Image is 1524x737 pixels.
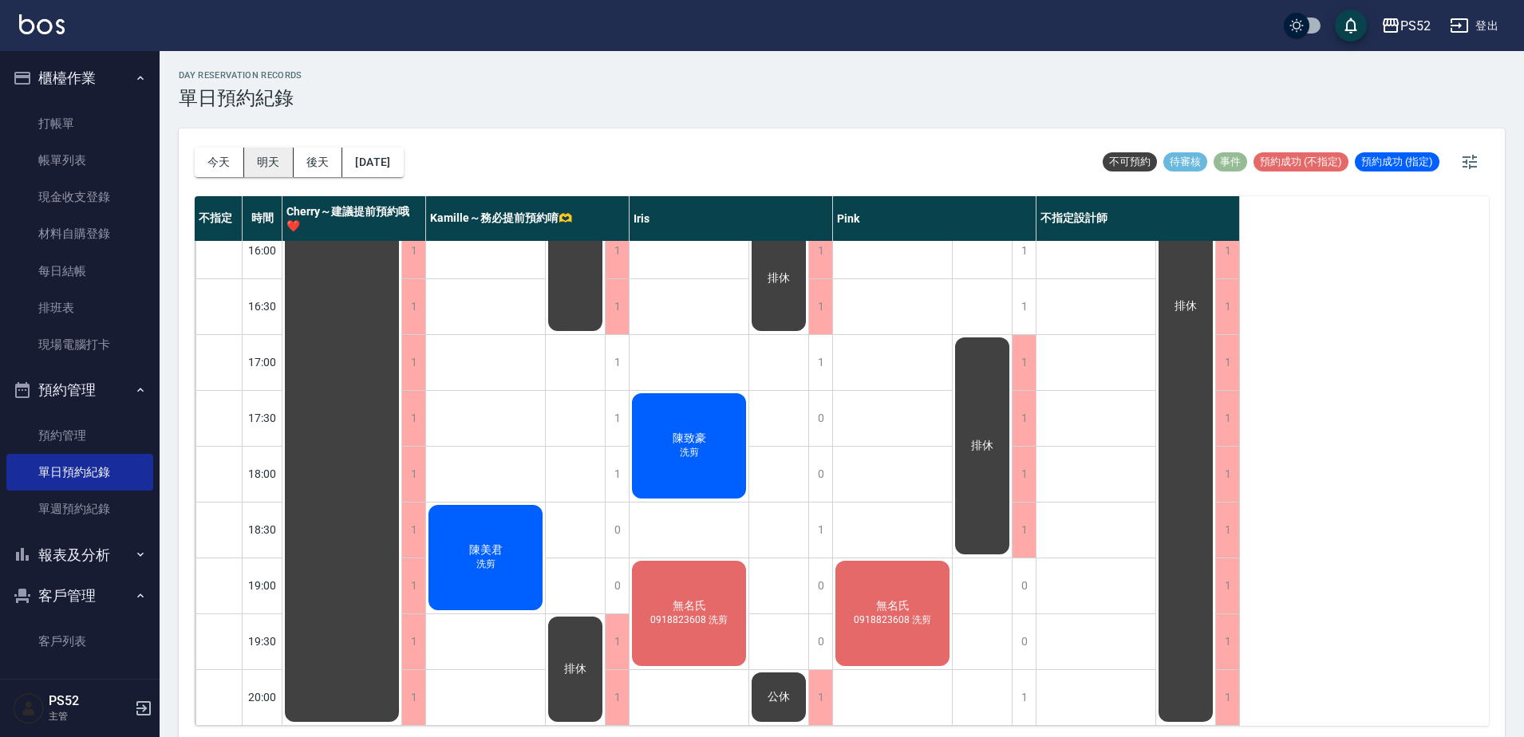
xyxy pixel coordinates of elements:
button: 櫃檯作業 [6,57,153,99]
div: 0 [1012,558,1036,613]
div: 0 [808,391,832,446]
div: Cherry～建議提前預約哦❤️ [282,196,426,241]
a: 現場電腦打卡 [6,326,153,363]
div: 1 [1012,223,1036,278]
div: 0 [808,614,832,669]
div: 0 [1012,614,1036,669]
div: 1 [605,391,629,446]
div: 不指定設計師 [1036,196,1240,241]
div: 1 [401,670,425,725]
div: 1 [808,279,832,334]
span: 預約成功 (指定) [1355,155,1439,169]
button: save [1335,10,1367,41]
span: 待審核 [1163,155,1207,169]
div: 1 [605,279,629,334]
div: 1 [1215,614,1239,669]
div: 1 [1012,447,1036,502]
a: 現金收支登錄 [6,179,153,215]
div: 1 [808,670,832,725]
div: 1 [605,335,629,390]
div: 1 [605,614,629,669]
div: 1 [808,503,832,558]
span: 排休 [1171,299,1200,313]
div: 1 [1012,670,1036,725]
p: 主管 [49,709,130,723]
button: 報表及分析 [6,534,153,576]
span: 不可預約 [1103,155,1157,169]
div: Iris [630,196,833,241]
span: 0918823608 洗剪 [851,613,934,627]
button: [DATE] [342,148,403,177]
div: 1 [1012,335,1036,390]
span: 無名氏 [873,599,913,613]
span: 事件 [1214,155,1247,169]
div: 1 [401,503,425,558]
div: 18:00 [243,446,282,502]
span: 公休 [764,690,793,704]
div: 19:00 [243,558,282,613]
div: 1 [401,223,425,278]
div: 不指定 [195,196,243,241]
div: 1 [401,447,425,502]
div: 19:30 [243,613,282,669]
button: 客戶管理 [6,575,153,617]
div: 1 [605,223,629,278]
div: 1 [401,391,425,446]
span: 洗剪 [473,558,499,571]
div: 1 [808,335,832,390]
a: 材料自購登錄 [6,215,153,252]
button: PS52 [1375,10,1437,42]
div: 1 [1215,279,1239,334]
span: 無名氏 [669,599,709,613]
span: 洗剪 [677,446,702,459]
div: 1 [1012,279,1036,334]
div: 1 [401,614,425,669]
span: 排休 [561,662,590,676]
div: 1 [1215,391,1239,446]
span: 排休 [968,439,997,453]
div: 1 [1012,391,1036,446]
div: 1 [1215,223,1239,278]
div: 1 [1012,503,1036,558]
button: 今天 [195,148,244,177]
div: Pink [833,196,1036,241]
h3: 單日預約紀錄 [179,87,302,109]
div: 1 [1215,447,1239,502]
span: 排休 [764,271,793,286]
div: 1 [1215,670,1239,725]
div: 20:00 [243,669,282,725]
div: 1 [605,670,629,725]
a: 單週預約紀錄 [6,491,153,527]
div: 17:00 [243,334,282,390]
div: 1 [605,447,629,502]
div: 0 [808,558,832,613]
a: 排班表 [6,290,153,326]
div: 1 [401,558,425,613]
div: 16:30 [243,278,282,334]
a: 打帳單 [6,105,153,142]
div: 1 [1215,503,1239,558]
a: 帳單列表 [6,142,153,179]
a: 每日結帳 [6,253,153,290]
span: 陳致豪 [669,432,709,446]
div: 1 [401,279,425,334]
button: 後天 [294,148,343,177]
div: 1 [1215,335,1239,390]
div: PS52 [1400,16,1431,36]
span: 陳美君 [466,543,506,558]
img: Logo [19,14,65,34]
span: 0918823608 洗剪 [647,613,731,627]
span: 預約成功 (不指定) [1254,155,1348,169]
div: 18:30 [243,502,282,558]
div: 1 [401,335,425,390]
button: 行銷工具 [6,666,153,707]
div: 1 [1215,558,1239,613]
button: 登出 [1443,11,1505,41]
div: 16:00 [243,223,282,278]
div: 0 [605,503,629,558]
div: 17:30 [243,390,282,446]
a: 單日預約紀錄 [6,454,153,491]
button: 明天 [244,148,294,177]
div: 時間 [243,196,282,241]
div: 0 [605,558,629,613]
